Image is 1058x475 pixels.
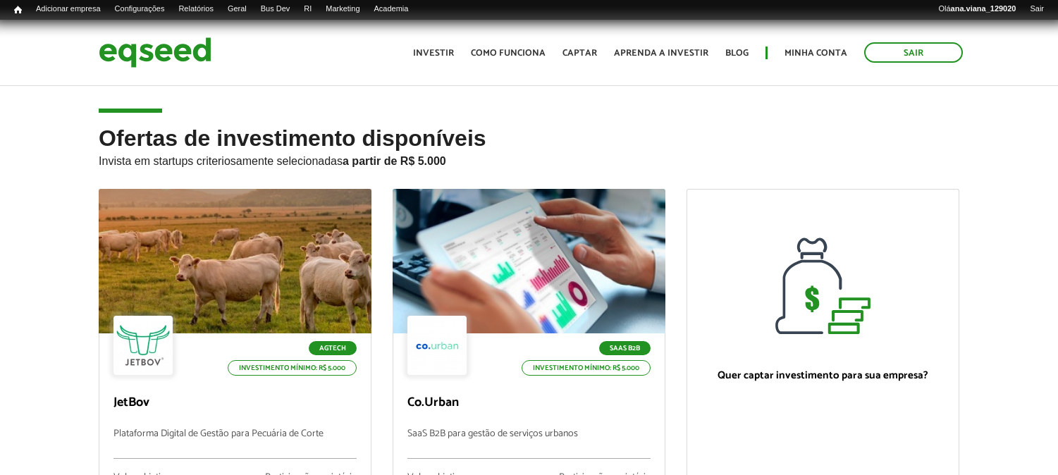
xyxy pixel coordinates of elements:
p: SaaS B2B para gestão de serviços urbanos [407,428,651,459]
img: EqSeed [99,34,211,71]
a: Adicionar empresa [29,4,108,15]
a: Sair [1023,4,1051,15]
p: Invista em startups criteriosamente selecionadas [99,151,959,168]
a: Relatórios [171,4,220,15]
a: Configurações [108,4,172,15]
a: Investir [413,49,454,58]
h2: Ofertas de investimento disponíveis [99,126,959,189]
p: Quer captar investimento para sua empresa? [701,369,945,382]
a: Aprenda a investir [614,49,708,58]
p: JetBov [113,395,357,411]
p: Investimento mínimo: R$ 5.000 [228,360,357,376]
a: Sair [864,42,963,63]
a: Minha conta [785,49,847,58]
a: Academia [367,4,416,15]
a: RI [297,4,319,15]
a: Início [7,4,29,17]
a: Captar [562,49,597,58]
a: Marketing [319,4,367,15]
p: Agtech [309,341,357,355]
strong: ana.viana_129020 [951,4,1016,13]
a: Geral [221,4,254,15]
p: Co.Urban [407,395,651,411]
span: Início [14,5,22,15]
strong: a partir de R$ 5.000 [343,155,446,167]
a: Oláana.viana_129020 [932,4,1023,15]
a: Bus Dev [254,4,297,15]
a: Blog [725,49,749,58]
p: Plataforma Digital de Gestão para Pecuária de Corte [113,428,357,459]
a: Como funciona [471,49,546,58]
p: SaaS B2B [599,341,651,355]
p: Investimento mínimo: R$ 5.000 [522,360,651,376]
